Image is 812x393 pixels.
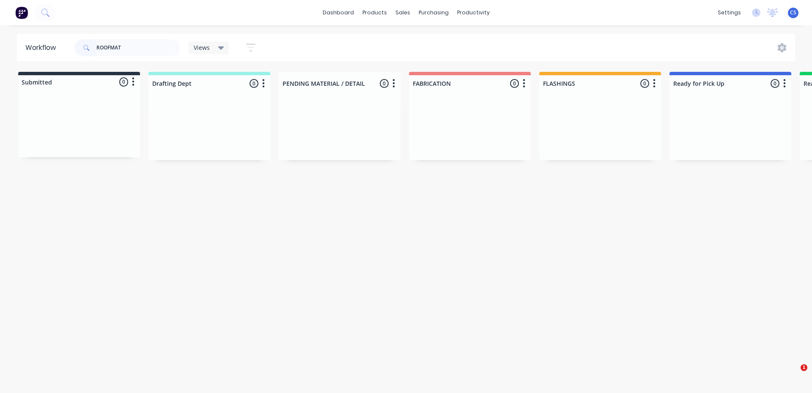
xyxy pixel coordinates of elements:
[713,6,745,19] div: settings
[318,6,358,19] a: dashboard
[783,364,804,385] iframe: Intercom live chat
[414,6,453,19] div: purchasing
[25,43,60,53] div: Workflow
[391,6,414,19] div: sales
[790,9,796,16] span: CS
[96,39,180,56] input: Search for orders...
[801,364,807,371] span: 1
[358,6,391,19] div: products
[194,43,210,52] span: Views
[453,6,494,19] div: productivity
[15,6,28,19] img: Factory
